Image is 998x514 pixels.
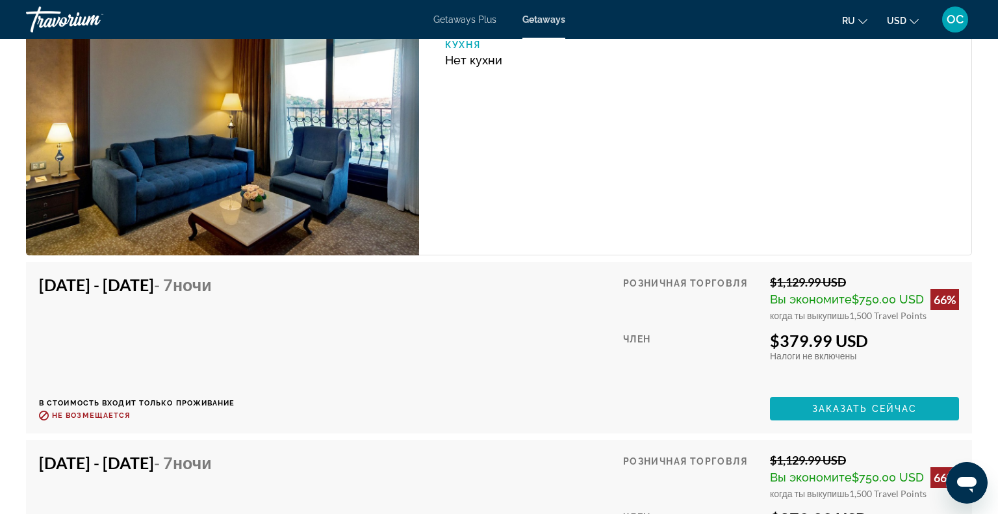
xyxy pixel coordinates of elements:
iframe: Button to launch messaging window [946,462,988,504]
p: Кухня [445,40,695,50]
button: Change language [842,11,867,30]
span: Налоги не включены [770,350,856,361]
span: $750.00 USD [852,470,924,484]
span: Заказать сейчас [812,404,917,414]
span: - 7 [154,275,212,294]
span: когда ты выкупишь [770,488,849,499]
span: Вы экономите [770,470,852,484]
h4: [DATE] - [DATE] [39,275,225,294]
p: В стоимость входит только проживание [39,399,235,407]
button: User Menu [938,6,972,33]
span: Вы экономите [770,292,852,306]
span: когда ты выкупишь [770,310,849,321]
div: 66% [930,467,959,488]
button: Заказать сейчас [770,397,959,420]
a: Travorium [26,3,156,36]
button: Change currency [887,11,919,30]
span: 1,500 Travel Points [849,310,927,321]
div: Розничная торговля [623,275,760,321]
div: Член [623,331,760,387]
a: Getaways Plus [433,14,496,25]
div: 66% [930,289,959,310]
span: - 7 [154,453,212,472]
div: $1,129.99 USD [770,275,959,289]
span: ночи [173,453,212,472]
span: Не возмещается [52,411,130,420]
div: $379.99 USD [770,331,959,350]
a: Getaways [522,14,565,25]
span: OC [947,13,964,26]
h4: [DATE] - [DATE] [39,453,225,472]
span: ru [842,16,855,26]
span: ночи [173,275,212,294]
span: USD [887,16,906,26]
span: Нет кухни [445,53,502,67]
div: $1,129.99 USD [770,453,959,467]
span: $750.00 USD [852,292,924,306]
span: 1,500 Travel Points [849,488,927,499]
div: Розничная торговля [623,453,760,499]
